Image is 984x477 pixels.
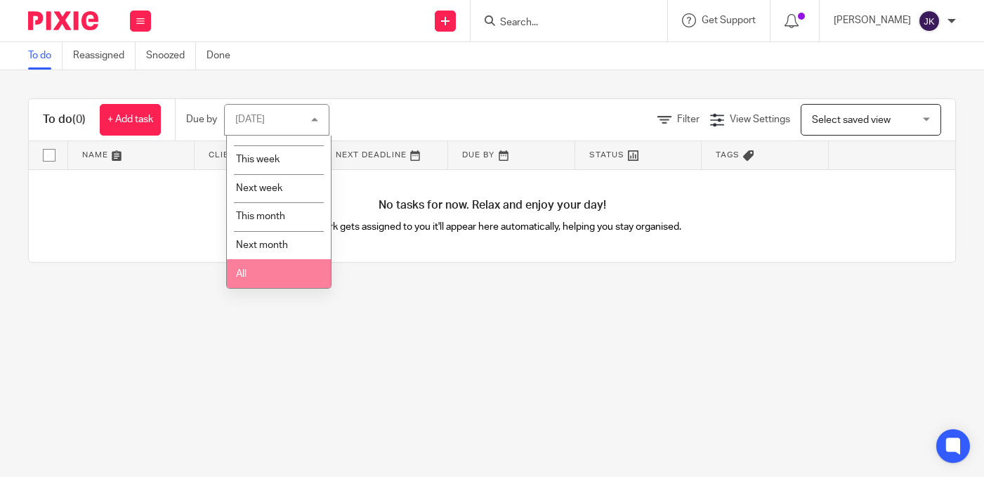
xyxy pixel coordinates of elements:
a: Reassigned [73,42,136,70]
div: [DATE] [235,115,265,124]
p: [PERSON_NAME] [834,13,911,27]
p: Due by [186,112,217,126]
span: View Settings [730,115,790,124]
span: (0) [72,114,86,125]
span: This week [236,155,280,164]
a: Done [206,42,241,70]
a: + Add task [100,104,161,136]
span: [DATE] [236,126,265,136]
span: This month [236,211,285,221]
span: Tags [716,151,740,159]
span: All [236,269,247,279]
a: Snoozed [146,42,196,70]
span: Next week [236,183,282,193]
a: To do [28,42,63,70]
h4: No tasks for now. Relax and enjoy your day! [29,198,955,213]
h1: To do [43,112,86,127]
span: Get Support [702,15,756,25]
span: Filter [677,115,700,124]
p: As work gets assigned to you it'll appear here automatically, helping you stay organised. [261,220,724,234]
span: Next month [236,240,288,250]
img: svg%3E [918,10,940,32]
img: Pixie [28,11,98,30]
span: Select saved view [812,115,891,125]
input: Search [499,17,625,30]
